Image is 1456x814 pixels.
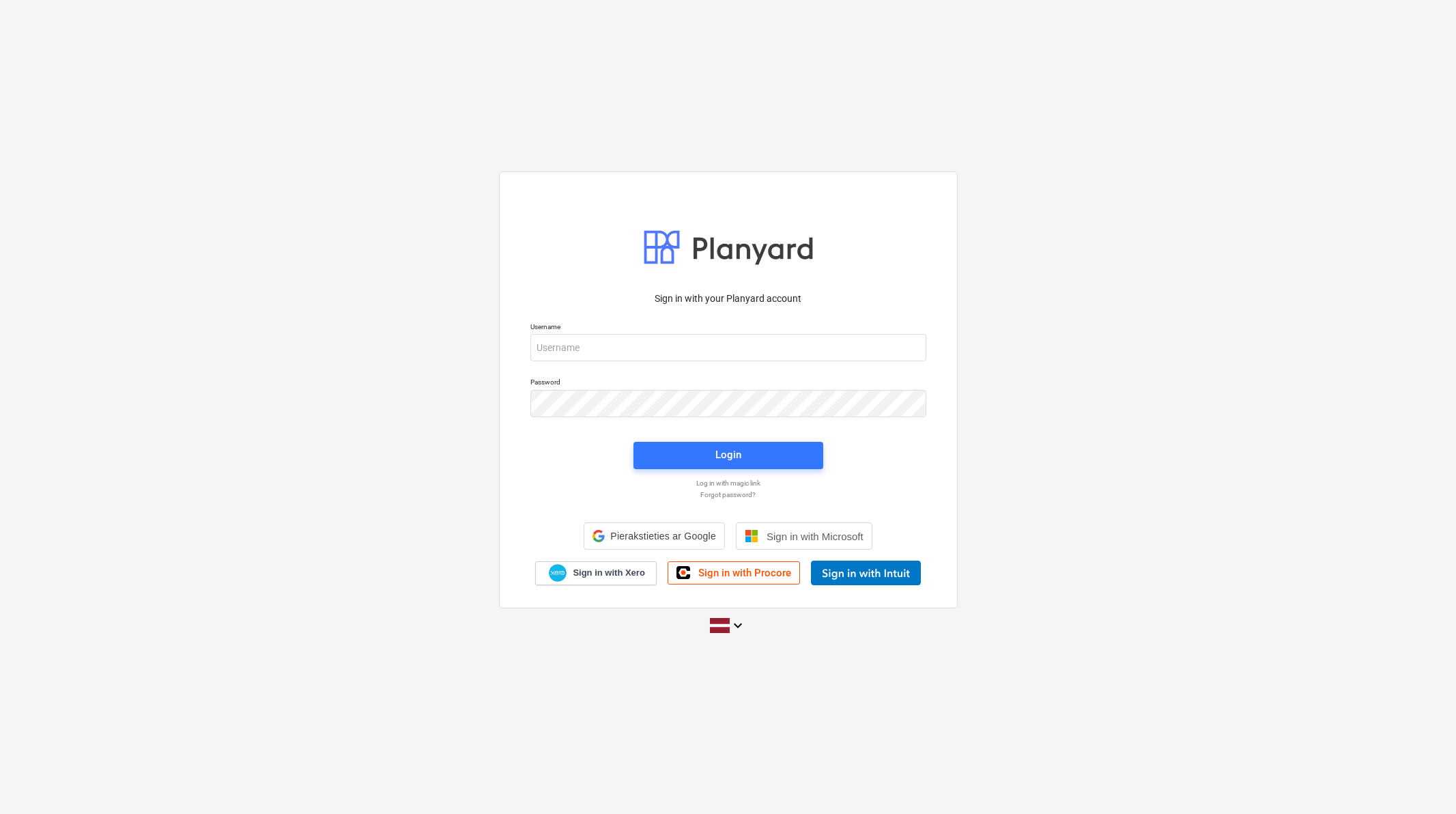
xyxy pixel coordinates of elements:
span: Sign in with Procore [698,567,791,579]
span: Sign in with Xero [573,567,644,579]
input: Username [530,334,926,361]
p: Password [530,378,926,389]
span: Sign in with Microsoft [767,531,863,542]
i: keyboard_arrow_down [730,617,746,634]
p: Sign in with your Planyard account [530,292,926,306]
button: Login [633,442,823,469]
div: Pierakstieties ar Google [584,522,725,550]
p: Username [530,322,926,334]
img: Xero logo [549,564,567,583]
a: Sign in with Xero [535,561,657,585]
a: Sign in with Procore [668,561,800,585]
a: Forgot password? [524,490,933,499]
img: Microsoft logo [745,529,758,543]
a: Log in with magic link [524,479,933,488]
span: Pierakstieties ar Google [610,531,716,542]
div: Login [715,446,741,464]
